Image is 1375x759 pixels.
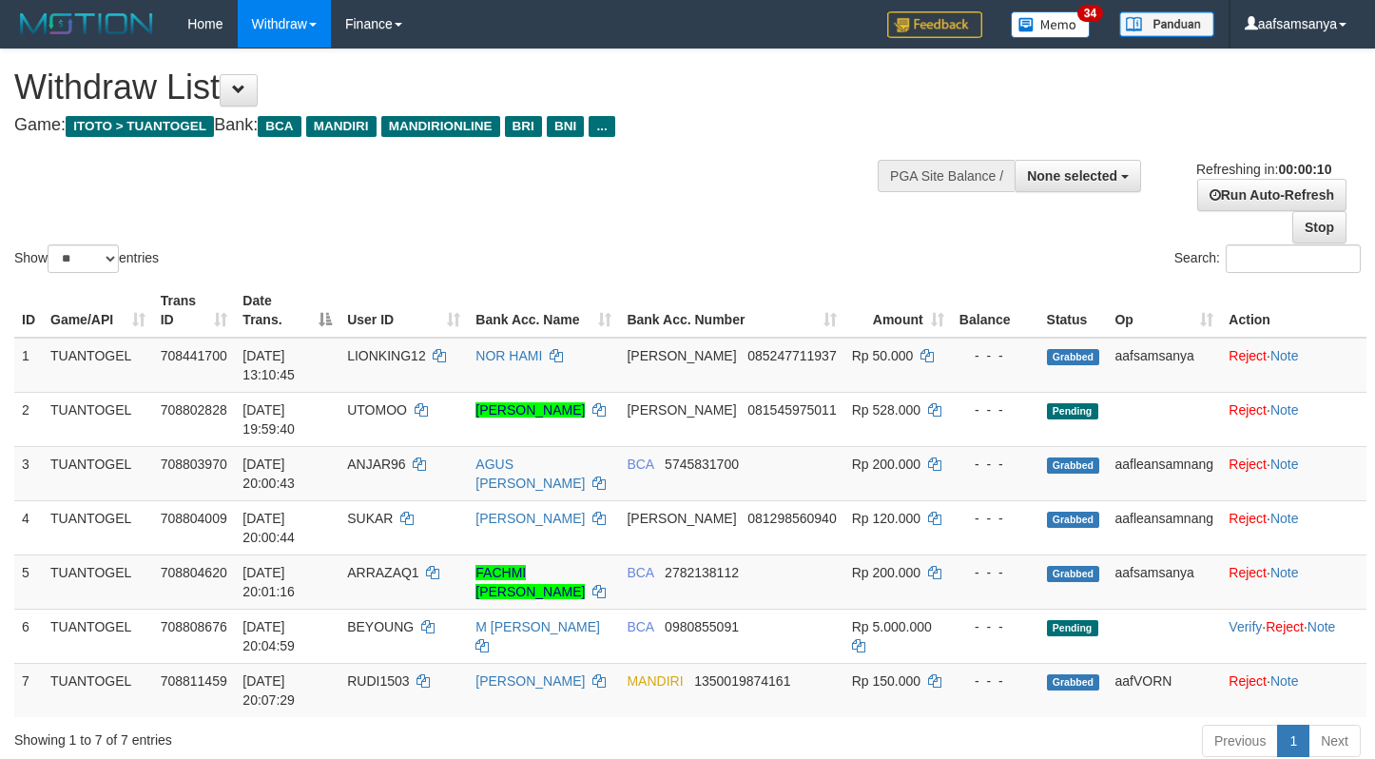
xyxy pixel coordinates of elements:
a: Verify [1229,619,1262,634]
a: Reject [1229,457,1267,472]
th: Status [1039,283,1108,338]
a: Next [1308,725,1361,757]
div: - - - [959,400,1032,419]
span: [PERSON_NAME] [627,348,736,363]
span: MANDIRI [306,116,377,137]
span: LIONKING12 [347,348,425,363]
div: Showing 1 to 7 of 7 entries [14,723,559,749]
span: BCA [627,457,653,472]
span: ARRAZAQ1 [347,565,418,580]
span: Rp 50.000 [852,348,914,363]
td: TUANTOGEL [43,663,153,717]
span: 708804009 [161,511,227,526]
span: Copy 081298560940 to clipboard [747,511,836,526]
span: 708811459 [161,673,227,689]
td: aafVORN [1107,663,1221,717]
div: - - - [959,563,1032,582]
a: FACHMI [PERSON_NAME] [475,565,585,599]
input: Search: [1226,244,1361,273]
th: Amount: activate to sort column ascending [844,283,952,338]
th: Bank Acc. Name: activate to sort column ascending [468,283,619,338]
button: None selected [1015,160,1141,192]
span: [DATE] 20:07:29 [242,673,295,708]
span: Copy 2782138112 to clipboard [665,565,739,580]
a: Run Auto-Refresh [1197,179,1346,211]
td: · [1221,663,1366,717]
th: Date Trans.: activate to sort column descending [235,283,339,338]
span: [DATE] 19:59:40 [242,402,295,437]
span: None selected [1027,168,1117,184]
label: Search: [1174,244,1361,273]
a: Note [1270,457,1299,472]
span: ... [589,116,614,137]
td: aafsamsanya [1107,338,1221,393]
span: BCA [627,565,653,580]
span: BEYOUNG [347,619,414,634]
span: Rp 120.000 [852,511,920,526]
span: [DATE] 20:00:43 [242,457,295,491]
span: ITOTO > TUANTOGEL [66,116,214,137]
span: Copy 0980855091 to clipboard [665,619,739,634]
td: · [1221,338,1366,393]
a: Note [1270,673,1299,689]
div: PGA Site Balance / [878,160,1015,192]
img: MOTION_logo.png [14,10,159,38]
div: - - - [959,455,1032,474]
span: [DATE] 20:01:16 [242,565,295,599]
th: Bank Acc. Number: activate to sort column ascending [619,283,843,338]
td: aafleansamnang [1107,446,1221,500]
span: 708804620 [161,565,227,580]
span: 708802828 [161,402,227,418]
td: TUANTOGEL [43,392,153,446]
a: Note [1270,511,1299,526]
span: Pending [1047,620,1098,636]
td: TUANTOGEL [43,609,153,663]
span: Rp 200.000 [852,457,920,472]
span: Grabbed [1047,349,1100,365]
span: Refreshing in: [1196,162,1331,177]
span: SUKAR [347,511,393,526]
span: 708441700 [161,348,227,363]
td: 2 [14,392,43,446]
a: Note [1270,565,1299,580]
a: Note [1307,619,1336,634]
span: Rp 528.000 [852,402,920,418]
a: Reject [1229,402,1267,418]
a: AGUS [PERSON_NAME] [475,457,585,491]
a: Reject [1229,348,1267,363]
img: Feedback.jpg [887,11,982,38]
span: [PERSON_NAME] [627,402,736,418]
span: Copy 085247711937 to clipboard [747,348,836,363]
strong: 00:00:10 [1278,162,1331,177]
span: ANJAR96 [347,457,405,472]
a: 1 [1277,725,1309,757]
td: 4 [14,500,43,555]
span: Grabbed [1047,457,1100,474]
span: Copy 5745831700 to clipboard [665,457,739,472]
span: MANDIRI [627,673,683,689]
a: M [PERSON_NAME] [475,619,600,634]
td: TUANTOGEL [43,500,153,555]
a: Reject [1229,565,1267,580]
th: Op: activate to sort column ascending [1107,283,1221,338]
span: [PERSON_NAME] [627,511,736,526]
td: · [1221,446,1366,500]
span: 34 [1077,5,1103,22]
span: RUDI1503 [347,673,409,689]
span: Grabbed [1047,674,1100,691]
a: [PERSON_NAME] [475,673,585,689]
div: - - - [959,509,1032,528]
span: UTOMOO [347,402,407,418]
th: User ID: activate to sort column ascending [339,283,468,338]
th: Game/API: activate to sort column ascending [43,283,153,338]
td: · [1221,500,1366,555]
div: - - - [959,346,1032,365]
th: Trans ID: activate to sort column ascending [153,283,236,338]
div: - - - [959,617,1032,636]
a: Stop [1292,211,1346,243]
div: - - - [959,671,1032,691]
span: Rp 5.000.000 [852,619,932,634]
td: 6 [14,609,43,663]
td: aafsamsanya [1107,555,1221,609]
th: ID [14,283,43,338]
